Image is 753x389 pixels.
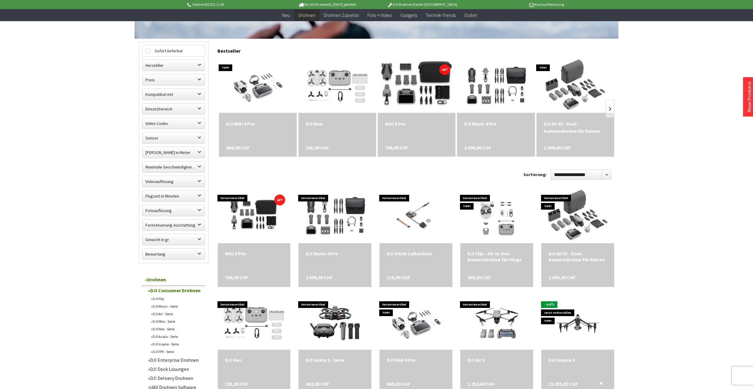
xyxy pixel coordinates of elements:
a: DJI Consumer Drohnen [145,286,205,295]
img: DJI Avata 2 - Serie [308,295,362,350]
span: 2.099,00 CHF [306,274,333,280]
img: DJI O4 Air Lufteinheit [380,189,452,243]
a: Outlet [460,9,481,21]
img: DJI Air 3S - Dual-Kameradrohne für Reisen [543,58,608,113]
span: 15.355,82 CHF [549,381,578,387]
span: 195,00 CHF [225,381,248,387]
a: Drohnen Zubehör [320,9,363,21]
img: DJI Flip – All-in-One Kameradrohne für Vlogs [461,189,533,243]
label: Einsatzbereich [142,103,205,114]
a: DJI Enterprise Drohnen [145,355,205,364]
div: DJI Mini 4 Pro [387,357,445,363]
a: DJI Avata 2 - Serie 432,00 CHF [306,357,364,363]
a: DJI Avata - Serie [148,333,205,340]
label: Preis [142,74,205,85]
p: Kauf auf Rechnung [469,1,564,8]
div: Mini 5 Pro [385,120,448,127]
a: Drohnen [294,9,320,21]
img: DJI Mini 4 Pro [224,58,292,113]
span: 1.099,00 CHF [544,144,571,151]
a: DJI Flip [148,295,205,302]
a: DJI Mavic - Serie [148,302,205,310]
span: 439,00 CHF [468,274,491,280]
label: Maximale Flughöhe in Meter [142,147,205,158]
div: DJI Air 3S - Dual-Kameradrohne für Reisen [544,120,607,135]
div: DJI Mavic 4 Pro [306,250,364,257]
label: Maximale Geschwindigkeit in km/h [142,162,205,172]
a: DJI Delivery Drohnen [145,374,205,383]
div: DJI Mavic 4 Pro [464,120,527,127]
label: Hersteller [142,60,205,71]
a: Drohnen [142,273,205,286]
label: Sofort lieferbar [142,45,205,56]
a: Technik-Trends [421,9,460,21]
button: In den Warenkorb [592,381,606,389]
span: 799,00 CHF [385,144,408,151]
img: DJI Mavic 4 Pro [460,58,532,113]
span: Drohnen [298,12,315,18]
a: DJI Mini - Serie [148,318,205,325]
img: Mini 5 Pro [218,192,291,240]
a: Foto + Video [363,9,396,21]
label: Flugzeit in Minuten [142,191,205,201]
a: DJI Air - Serie [148,310,205,318]
div: DJI Mini 4 Pro [226,120,289,127]
label: Bewertung [142,249,205,260]
span: Drohnen Zubehör [324,12,359,18]
a: Gadgets [396,9,421,21]
span: 2.099,00 CHF [464,144,491,151]
span: 669,00 CHF [387,381,410,387]
span: Technik-Trends [425,12,456,18]
span: 119,90 CHF [387,274,410,280]
img: DJI Air 3S - Dual-Kameradrohne für Reisen [546,189,610,243]
span: 669,00 CHF [226,144,249,151]
img: Mini 5 Pro [362,49,471,122]
a: DJI Mini 4 Pro 669,00 CHF [226,120,289,127]
img: DJI Mini 4 Pro [382,295,450,350]
img: DJI Neo [305,58,370,113]
img: DJI Neo [222,295,286,350]
a: DJI Dock Lösungen [145,364,205,374]
div: DJI Neo [225,357,283,363]
a: DJI Air 3 1.254,64 CHF [468,357,526,363]
div: DJI Inspire 3 [549,357,607,363]
label: Kompatibel mit [142,89,205,100]
p: Bis 16 Uhr bestellt, [DATE] geliefert. [280,1,375,8]
label: Video Codec [142,118,205,129]
label: Videoauflösung [142,176,205,187]
div: DJI Flip – All-in-One Kameradrohne für Vlogs [468,250,526,263]
span: 195,00 CHF [306,144,329,151]
span: Outlet [464,12,477,18]
label: Fernsteuerung Ausstattung [142,220,205,230]
span: 1.254,64 CHF [468,381,494,387]
img: DJI Mavic 4 Pro [299,189,371,243]
div: DJI Air 3 [468,357,526,363]
div: DJI Neo [306,120,369,127]
a: Mini 5 Pro 799,00 CHF [225,250,283,257]
a: DJI Air 3S - Dual-Kameradrohne für Reisen 1.099,00 CHF [544,120,607,135]
a: DJI O4 Air Lufteinheit 119,90 CHF [387,250,445,257]
a: Neue Produkte [746,81,752,112]
span: 432,00 CHF [306,381,329,387]
a: DJI Flip – All-in-One Kameradrohne für Vlogs 439,00 CHF [468,250,526,263]
a: DJI Inspire 3 15.355,82 CHF In den Warenkorb [549,357,607,363]
a: Mini 5 Pro 799,00 CHF [385,120,448,127]
a: DJI Neo 195,00 CHF [306,120,369,127]
a: Neu [278,9,294,21]
a: DJI Neo - Serie [148,325,205,333]
a: DJI Mavic 4 Pro 2.099,00 CHF [306,250,364,257]
div: DJI Air 3S - Dual-Kameradrohne für Reisen [549,250,607,263]
div: DJI Avata 2 - Serie [306,357,364,363]
label: Gewicht in gr [142,234,205,245]
p: DJI Drohnen Dealer [GEOGRAPHIC_DATA] [375,1,469,8]
a: DJI Air 3S - Dual-Kameradrohne für Reisen 1.099,00 CHF [549,250,607,263]
div: DJI O4 Air Lufteinheit [387,250,445,257]
span: Foto + Video [367,12,392,18]
span: Gadgets [400,12,417,18]
div: Mini 5 Pro [225,250,283,257]
a: DJI Neo 195,00 CHF [225,357,283,363]
p: Hotline 032 511 11 03 [186,1,280,8]
img: DJI Inspire 3 [541,302,614,343]
a: DJI Mavic 4 Pro 2.099,00 CHF [464,120,527,127]
a: DJI Mini 4 Pro 669,00 CHF [387,357,445,363]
